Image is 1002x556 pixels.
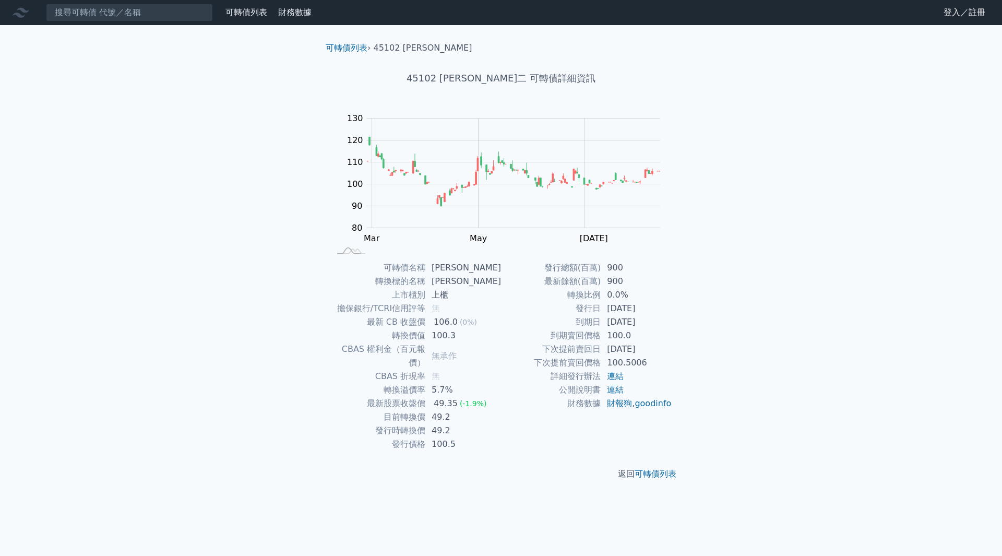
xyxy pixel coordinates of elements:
g: Chart [342,113,676,265]
tspan: 130 [347,113,363,123]
td: 5.7% [425,383,501,397]
div: 106.0 [432,315,460,329]
li: 45102 [PERSON_NAME] [374,42,472,54]
td: 下次提前賣回價格 [501,356,601,370]
td: 發行價格 [330,437,425,451]
tspan: [DATE] [580,233,608,243]
input: 搜尋可轉債 代號／名稱 [46,4,213,21]
td: 到期賣回價格 [501,329,601,342]
td: 目前轉換價 [330,410,425,424]
a: goodinfo [635,398,671,408]
span: 無 [432,303,440,313]
td: 100.0 [601,329,672,342]
li: › [326,42,371,54]
td: 上市櫃別 [330,288,425,302]
td: 100.5006 [601,356,672,370]
td: 900 [601,275,672,288]
td: CBAS 折現率 [330,370,425,383]
tspan: 110 [347,157,363,167]
td: 100.5 [425,437,501,451]
span: (-1.9%) [460,399,487,408]
td: 可轉債名稱 [330,261,425,275]
a: 可轉債列表 [635,469,676,479]
td: 最新餘額(百萬) [501,275,601,288]
h1: 45102 [PERSON_NAME]二 可轉債詳細資訊 [317,71,685,86]
td: 100.3 [425,329,501,342]
p: 返回 [317,468,685,480]
a: 可轉債列表 [225,7,267,17]
td: 49.2 [425,410,501,424]
td: 轉換標的名稱 [330,275,425,288]
a: 財報狗 [607,398,632,408]
td: 到期日 [501,315,601,329]
tspan: May [470,233,487,243]
td: 轉換價值 [330,329,425,342]
td: 轉換溢價率 [330,383,425,397]
td: 49.2 [425,424,501,437]
td: 轉換比例 [501,288,601,302]
span: 無 [432,371,440,381]
td: [DATE] [601,315,672,329]
tspan: 90 [352,201,362,211]
td: CBAS 權利金（百元報價） [330,342,425,370]
td: 最新 CB 收盤價 [330,315,425,329]
td: 下次提前賣回日 [501,342,601,356]
td: 財務數據 [501,397,601,410]
td: 發行日 [501,302,601,315]
td: 詳細發行辦法 [501,370,601,383]
tspan: 80 [352,223,362,233]
td: 公開說明書 [501,383,601,397]
td: [PERSON_NAME] [425,261,501,275]
span: (0%) [460,318,477,326]
tspan: 120 [347,135,363,145]
td: 最新股票收盤價 [330,397,425,410]
td: 900 [601,261,672,275]
a: 可轉債列表 [326,43,367,53]
td: 擔保銀行/TCRI信用評等 [330,302,425,315]
tspan: 100 [347,179,363,189]
td: 上櫃 [425,288,501,302]
td: 發行總額(百萬) [501,261,601,275]
td: , [601,397,672,410]
a: 連結 [607,371,624,381]
td: 發行時轉換價 [330,424,425,437]
td: 0.0% [601,288,672,302]
td: [DATE] [601,302,672,315]
a: 連結 [607,385,624,395]
span: 無承作 [432,351,457,361]
td: [PERSON_NAME] [425,275,501,288]
a: 財務數據 [278,7,312,17]
a: 登入／註冊 [935,4,994,21]
tspan: Mar [364,233,380,243]
td: [DATE] [601,342,672,356]
div: 49.35 [432,397,460,410]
